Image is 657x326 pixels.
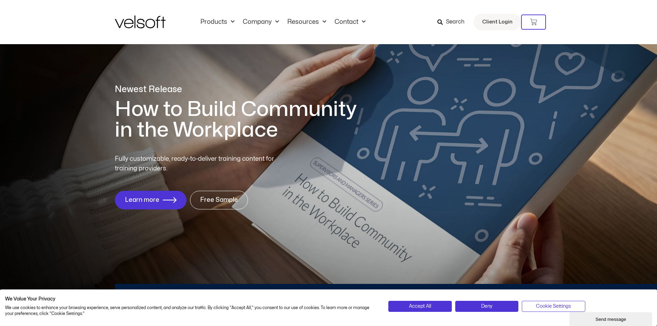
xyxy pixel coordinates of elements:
[115,99,367,140] h1: How to Build Community in the Workplace
[455,301,518,312] button: Deny all cookies
[437,16,469,28] a: Search
[330,18,370,26] a: ContactMenu Toggle
[522,301,585,312] button: Adjust cookie preferences
[115,16,166,28] img: Velsoft Training Materials
[239,18,283,26] a: CompanyMenu Toggle
[569,311,654,326] iframe: chat widget
[409,303,431,310] span: Accept All
[536,303,571,310] span: Cookie Settings
[115,83,367,96] p: Newest Release
[115,154,287,174] p: Fully customizable, ready-to-deliver training content for training providers.
[5,296,378,302] h2: We Value Your Privacy
[196,18,370,26] nav: Menu
[482,18,512,27] span: Client Login
[190,191,248,209] a: Free Sample
[125,197,159,204] span: Learn more
[200,197,238,204] span: Free Sample
[115,191,187,209] a: Learn more
[474,14,521,30] a: Client Login
[283,18,330,26] a: ResourcesMenu Toggle
[481,303,492,310] span: Deny
[5,305,378,317] p: We use cookies to enhance your browsing experience, serve personalized content, and analyze our t...
[196,18,239,26] a: ProductsMenu Toggle
[446,18,465,27] span: Search
[388,301,451,312] button: Accept all cookies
